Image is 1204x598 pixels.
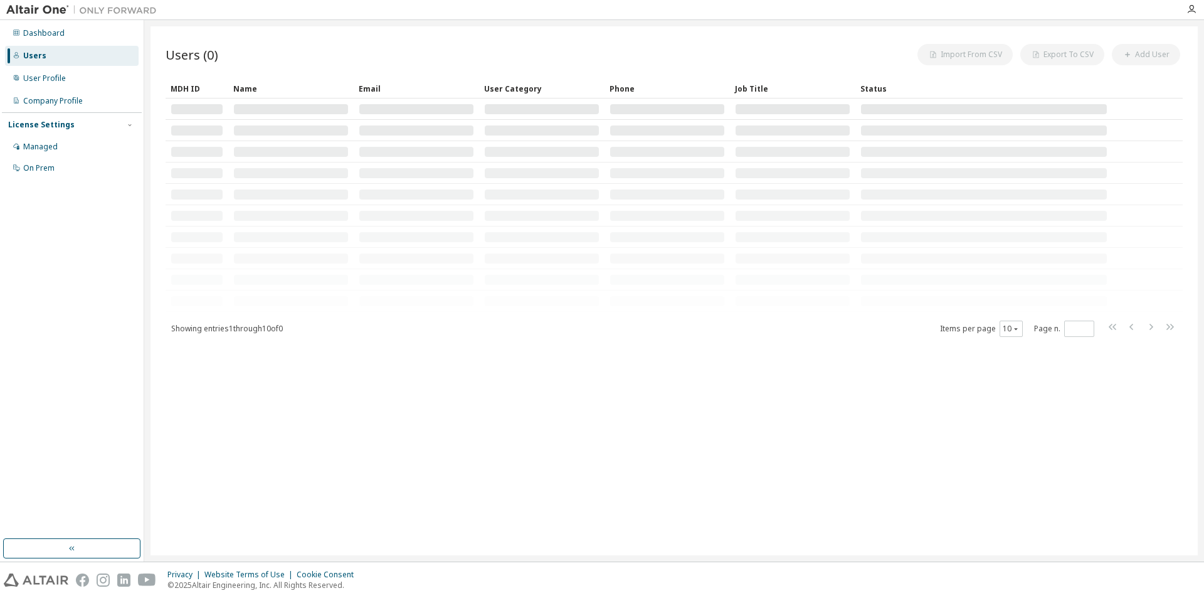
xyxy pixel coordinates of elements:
div: Job Title [735,78,850,99]
div: Name [233,78,349,99]
div: User Category [484,78,599,99]
img: youtube.svg [138,574,156,587]
div: Dashboard [23,28,65,38]
div: Users [23,51,46,61]
div: User Profile [23,73,66,83]
div: Status [860,78,1107,99]
div: MDH ID [171,78,223,99]
button: Add User [1112,44,1180,65]
div: Managed [23,142,58,152]
div: Cookie Consent [297,570,361,580]
img: facebook.svg [76,574,89,587]
span: Page n. [1034,321,1094,337]
img: altair_logo.svg [4,574,68,587]
button: Import From CSV [917,44,1013,65]
div: Email [359,78,474,99]
div: Company Profile [23,96,83,106]
div: Phone [610,78,725,99]
span: Showing entries 1 through 10 of 0 [171,323,283,334]
button: 10 [1003,324,1020,334]
img: instagram.svg [97,574,110,587]
p: © 2025 Altair Engineering, Inc. All Rights Reserved. [167,580,361,590]
div: Website Terms of Use [204,570,297,580]
span: Items per page [940,321,1023,337]
div: On Prem [23,163,55,173]
span: Users (0) [166,46,218,63]
div: Privacy [167,570,204,580]
img: linkedin.svg [117,574,130,587]
img: Altair One [6,4,163,16]
button: Export To CSV [1020,44,1104,65]
div: License Settings [8,120,75,130]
